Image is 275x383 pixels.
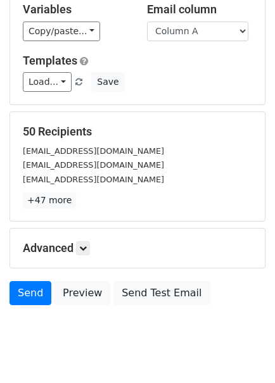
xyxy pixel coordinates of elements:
[23,125,252,139] h5: 50 Recipients
[23,22,100,41] a: Copy/paste...
[147,3,252,16] h5: Email column
[10,281,51,305] a: Send
[23,160,164,170] small: [EMAIL_ADDRESS][DOMAIN_NAME]
[23,241,252,255] h5: Advanced
[23,3,128,16] h5: Variables
[212,322,275,383] iframe: Chat Widget
[23,72,72,92] a: Load...
[23,54,77,67] a: Templates
[54,281,110,305] a: Preview
[23,175,164,184] small: [EMAIL_ADDRESS][DOMAIN_NAME]
[23,146,164,156] small: [EMAIL_ADDRESS][DOMAIN_NAME]
[23,192,76,208] a: +47 more
[91,72,124,92] button: Save
[113,281,210,305] a: Send Test Email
